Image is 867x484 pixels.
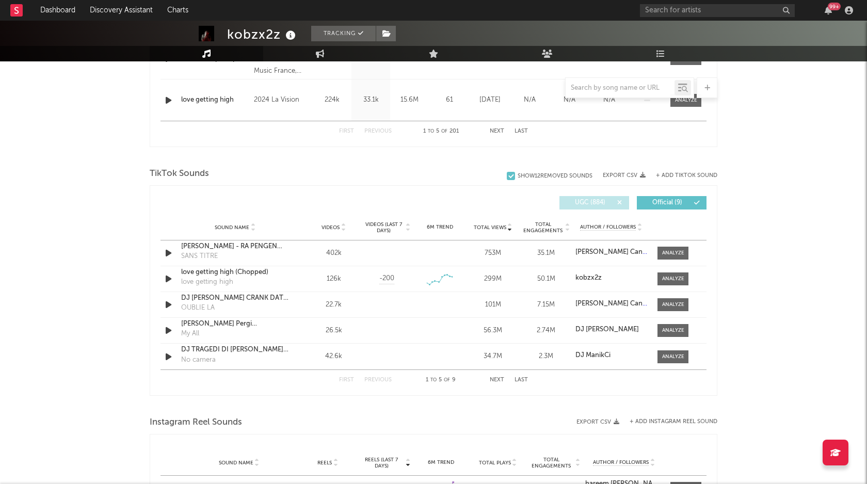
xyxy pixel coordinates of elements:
div: My All [181,329,199,339]
div: 299M [469,274,517,284]
span: Reels (last 7 days) [359,457,404,469]
a: love getting high (Chopped) [181,267,289,278]
a: DJ TRAGEDI DI [PERSON_NAME] - BULE TRAGEDI DI [PERSON_NAME] [181,345,289,355]
div: kobzx2z [227,26,298,43]
div: 42.6k [310,351,358,362]
button: + Add Instagram Reel Sound [630,419,717,425]
div: 26.5k [310,326,358,336]
div: 56.3M [469,326,517,336]
div: N/A [552,95,587,105]
div: 753M [469,248,517,259]
div: 101M [469,300,517,310]
button: Previous [364,128,392,134]
div: + Add Instagram Reel Sound [619,419,717,425]
span: Total Engagements [529,457,574,469]
div: 50.1M [522,274,570,284]
div: 61 [431,95,468,105]
a: DJ [PERSON_NAME] [575,326,647,333]
button: 99+ [825,6,832,14]
span: Author / Followers [580,224,636,231]
span: of [444,378,450,382]
div: 402k [310,248,358,259]
button: + Add TikTok Sound [656,173,717,179]
input: Search by song name or URL [566,84,675,92]
button: Next [490,128,504,134]
div: 15.6M [393,95,426,105]
div: N/A [512,95,547,105]
a: kobzx2z [575,275,647,282]
span: to [428,129,434,134]
div: No camera [181,355,216,365]
div: 2024 La Vision [254,94,310,106]
div: 6M Trend [416,223,464,231]
a: [PERSON_NAME] Cantik [575,249,647,256]
span: Total Engagements [522,221,564,234]
span: TikTok Sounds [150,168,209,180]
div: 6M Trend [415,459,467,466]
button: UGC(884) [559,196,629,209]
div: 2.74M [522,326,570,336]
div: N/A [592,95,627,105]
strong: [PERSON_NAME] Cantik [575,300,650,307]
div: 126k [310,274,358,284]
button: Previous [364,377,392,383]
div: SANS TITRE [181,251,218,262]
span: Instagram Reel Sounds [150,416,242,429]
div: 1 5 9 [412,374,469,386]
strong: [PERSON_NAME] Cantik [575,249,650,255]
div: 7.15M [522,300,570,310]
button: Export CSV [603,172,646,179]
button: Export CSV [576,419,619,425]
div: love getting high [181,277,233,287]
button: Last [515,128,528,134]
button: Next [490,377,504,383]
div: [DATE] [473,95,507,105]
div: 35.1M [522,248,570,259]
span: of [441,129,447,134]
strong: DJ [PERSON_NAME] [575,326,639,333]
span: Author / Followers [593,459,649,466]
a: DJ [PERSON_NAME] CRANK DAT X [PERSON_NAME] DULUAN [181,293,289,303]
button: Official(9) [637,196,707,209]
strong: DJ ManikCi [575,352,611,359]
a: [PERSON_NAME] - RA PENGEN PENGENKU [PERSON_NAME] [PERSON_NAME] KENYATAANE DUDU AKU [181,241,289,252]
button: Tracking [311,26,376,41]
div: 224k [315,95,349,105]
input: Search for artists [640,4,795,17]
span: Total Plays [479,460,511,466]
span: Official ( 9 ) [644,200,691,206]
span: Total Views [474,224,506,231]
button: First [339,377,354,383]
div: 22.7k [310,300,358,310]
a: love getting high [181,95,249,105]
div: 33.1k [354,95,388,105]
div: Show 12 Removed Sounds [518,173,592,180]
div: 1 5 201 [412,125,469,138]
div: OUBLIE LA [181,303,215,313]
div: 34.7M [469,351,517,362]
a: DJ ManikCi [575,352,647,359]
a: [PERSON_NAME] Cantik [575,300,647,308]
span: to [430,378,437,382]
span: Sound Name [219,460,253,466]
span: Sound Name [215,224,249,231]
span: Reels [317,460,332,466]
a: [PERSON_NAME] Pergi Meninggalkan Dirimu Sendiri - Tetap Mencintai [181,319,289,329]
button: First [339,128,354,134]
span: Videos (last 7 days) [363,221,405,234]
span: UGC ( 884 ) [566,200,614,206]
button: + Add TikTok Sound [646,173,717,179]
div: 2.3M [522,351,570,362]
div: 99 + [828,3,841,10]
strong: kobzx2z [575,275,602,281]
span: -200 [379,273,394,284]
button: Last [515,377,528,383]
span: Videos [322,224,340,231]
